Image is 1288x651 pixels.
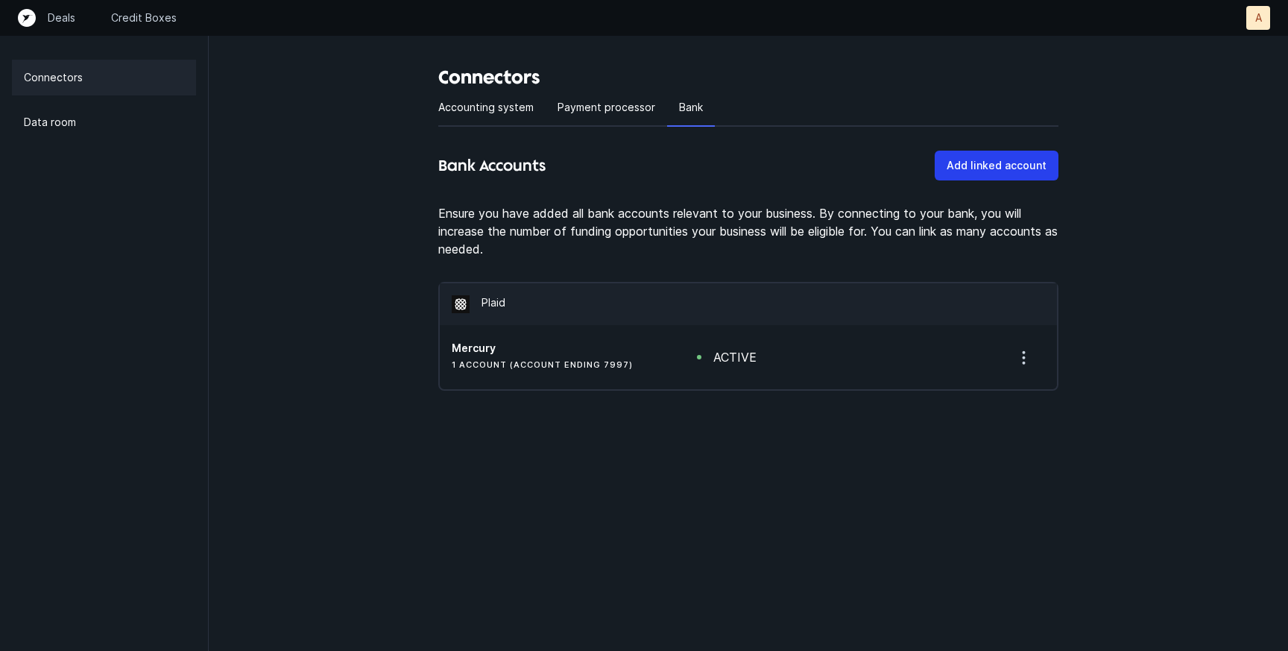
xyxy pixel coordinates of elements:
p: Add linked account [947,157,1046,174]
h5: Mercury [452,341,649,356]
p: Plaid [482,295,505,313]
p: Bank [679,98,703,116]
div: account ending 7997 [452,341,649,374]
p: Accounting system [438,98,534,116]
h3: Connectors [438,66,1058,89]
a: Connectors [12,60,196,95]
h6: 1 account (account ending 7997) [452,356,649,374]
button: Add linked account [935,151,1058,180]
h4: Bank Accounts [438,154,546,177]
p: Payment processor [558,98,655,116]
a: Deals [48,10,75,25]
a: Data room [12,104,196,140]
p: Data room [24,113,76,131]
a: Credit Boxes [111,10,177,25]
button: A [1246,6,1270,30]
div: active [713,348,757,366]
p: A [1255,10,1262,25]
p: Connectors [24,69,83,87]
p: Ensure you have added all bank accounts relevant to your business. By connecting to your bank, yo... [438,204,1058,258]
